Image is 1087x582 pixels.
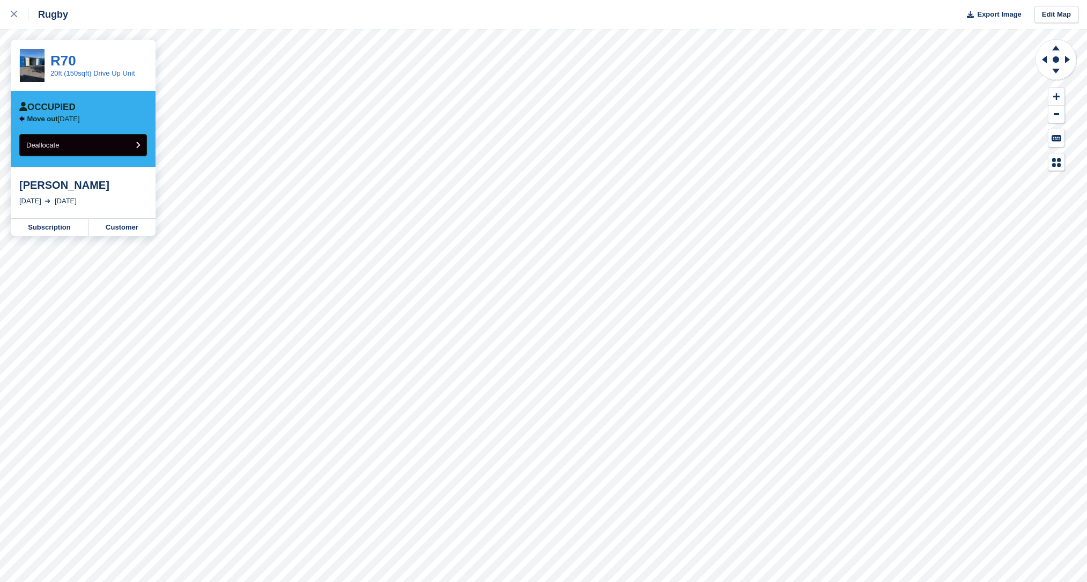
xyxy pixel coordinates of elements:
[19,102,76,113] div: Occupied
[960,6,1022,24] button: Export Image
[26,141,59,149] span: Deallocate
[27,115,58,123] span: Move out
[1048,129,1064,147] button: Keyboard Shortcuts
[11,219,88,236] a: Subscription
[1048,106,1064,123] button: Zoom Out
[20,49,45,82] img: IMG_0232.jpeg
[19,134,147,156] button: Deallocate
[1034,6,1078,24] a: Edit Map
[88,219,156,236] a: Customer
[1048,88,1064,106] button: Zoom In
[55,196,77,207] div: [DATE]
[19,116,25,122] img: arrow-left-icn-90495f2de72eb5bd0bd1c3c35deca35cc13f817d75bef06ecd7c0b315636ce7e.svg
[50,69,135,77] a: 20ft (150sqft) Drive Up Unit
[50,53,76,69] a: R70
[1048,153,1064,171] button: Map Legend
[19,179,147,191] div: [PERSON_NAME]
[19,196,41,207] div: [DATE]
[27,115,80,123] p: [DATE]
[28,8,68,21] div: Rugby
[45,199,50,203] img: arrow-right-light-icn-cde0832a797a2874e46488d9cf13f60e5c3a73dbe684e267c42b8395dfbc2abf.svg
[977,9,1021,20] span: Export Image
